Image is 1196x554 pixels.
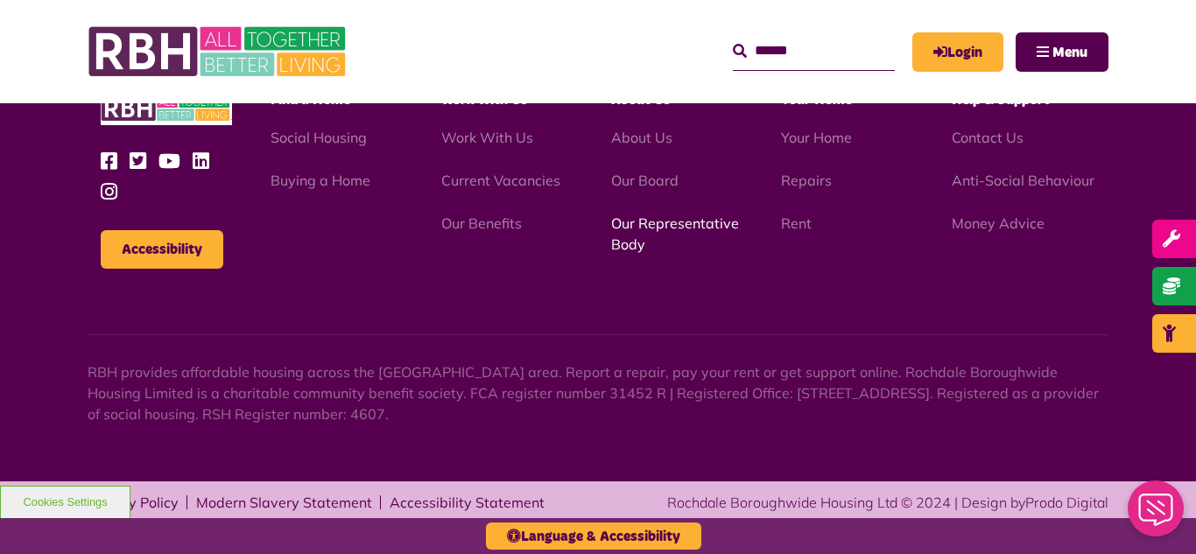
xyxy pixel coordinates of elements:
img: RBH [88,18,350,86]
button: Language & Accessibility [486,522,701,550]
a: Privacy Policy [88,495,179,509]
a: Work With Us [441,129,533,146]
div: Rochdale Boroughwide Housing Ltd © 2024 | Design by [667,492,1108,513]
a: Money Advice [952,214,1045,232]
p: RBH provides affordable housing across the [GEOGRAPHIC_DATA] area. Report a repair, pay your rent... [88,361,1108,424]
a: Our Board [611,172,679,189]
a: Contact Us [952,129,1024,146]
a: Prodo Digital - open in a new tab [1025,494,1108,511]
iframe: Netcall Web Assistant for live chat [1117,475,1196,554]
a: About Us [611,129,672,146]
input: Search [733,32,895,70]
a: Repairs [781,172,832,189]
img: RBH [101,91,232,125]
a: Buying a Home [271,172,370,189]
a: Rent [781,214,812,232]
a: Current Vacancies [441,172,560,189]
a: Our Benefits [441,214,522,232]
a: Our Representative Body [611,214,739,253]
a: Anti-Social Behaviour [952,172,1094,189]
button: Accessibility [101,230,223,269]
a: Modern Slavery Statement - open in a new tab [196,495,372,509]
a: MyRBH [912,32,1003,72]
button: Navigation [1016,32,1108,72]
span: Menu [1052,46,1087,60]
a: Social Housing - open in a new tab [271,129,367,146]
a: Accessibility Statement [390,495,545,509]
a: Your Home [781,129,852,146]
